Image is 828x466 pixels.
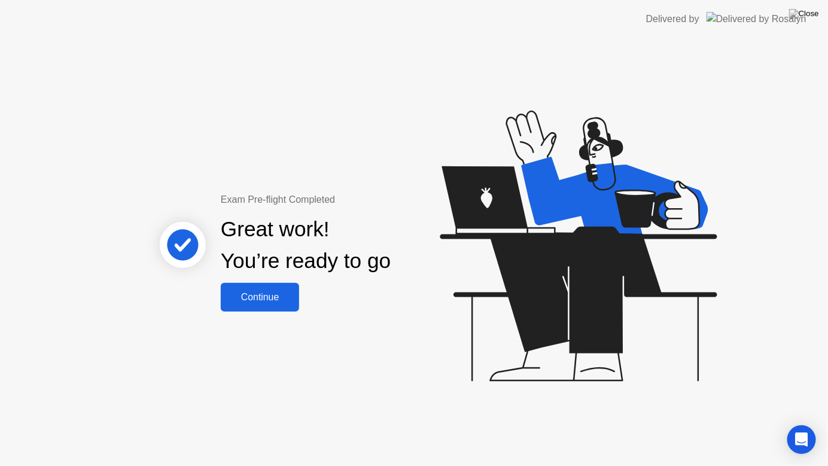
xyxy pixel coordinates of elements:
div: Delivered by [646,12,699,26]
div: Exam Pre-flight Completed [221,193,468,207]
img: Close [789,9,819,19]
button: Continue [221,283,299,312]
img: Delivered by Rosalyn [707,12,806,26]
div: Great work! You’re ready to go [221,214,391,277]
div: Continue [224,292,296,303]
div: Open Intercom Messenger [787,425,816,454]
